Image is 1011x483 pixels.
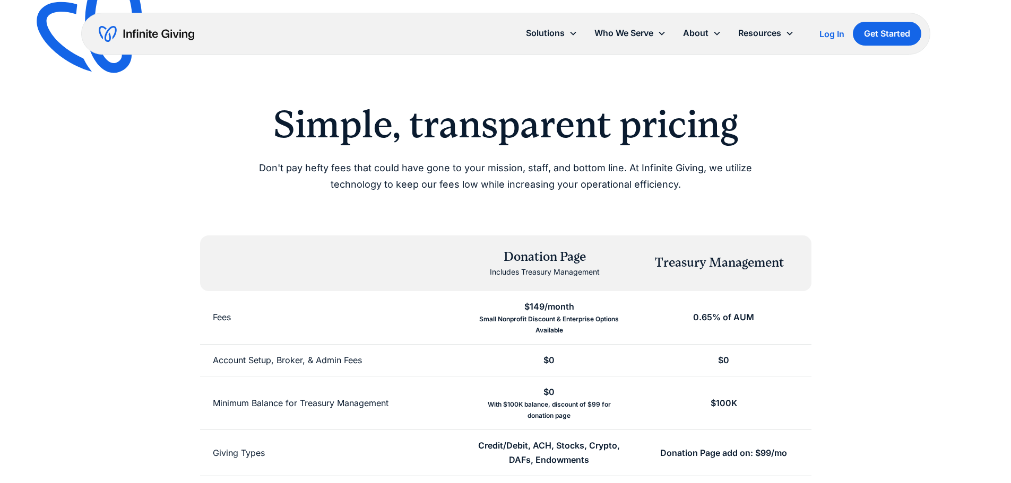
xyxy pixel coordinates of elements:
div: Credit/Debit, ACH, Stocks, Crypto, DAFs, Endowments [474,438,624,467]
a: Get Started [853,22,921,46]
div: $0 [543,385,555,399]
div: Giving Types [213,446,265,460]
div: $100K [711,396,737,410]
div: About [675,22,730,45]
p: Don't pay hefty fees that could have gone to your mission, staff, and bottom line. At Infinite Gi... [234,160,777,192]
div: With $100K balance, discount of $99 for donation page [474,399,624,421]
div: Account Setup, Broker, & Admin Fees [213,353,362,367]
div: Minimum Balance for Treasury Management [213,396,388,410]
a: Log In [819,28,844,40]
div: $0 [543,353,555,367]
h2: Simple, transparent pricing [234,102,777,147]
div: Resources [730,22,802,45]
div: Donation Page [490,248,600,266]
div: Solutions [517,22,586,45]
div: About [683,26,708,40]
div: Treasury Management [655,254,784,272]
div: Fees [213,310,231,324]
div: Solutions [526,26,565,40]
div: 0.65% of AUM [693,310,754,324]
div: Log In [819,30,844,38]
a: home [99,25,194,42]
div: $0 [718,353,729,367]
div: Who We Serve [594,26,653,40]
div: Who We Serve [586,22,675,45]
div: $149/month [524,300,574,314]
div: Includes Treasury Management [490,266,600,278]
div: Donation Page add on: $99/mo [660,446,787,460]
div: Small Nonprofit Discount & Enterprise Options Available [474,314,624,336]
div: Resources [738,26,781,40]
